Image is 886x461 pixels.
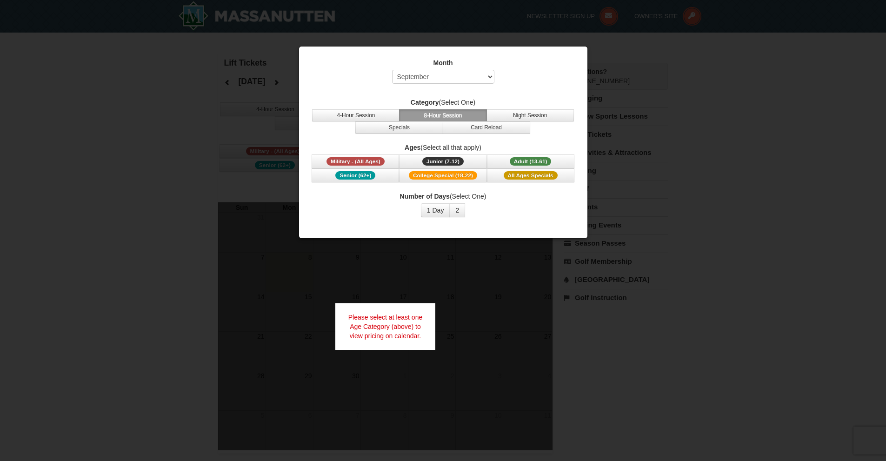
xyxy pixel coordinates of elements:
[326,157,385,166] span: Military - (All Ages)
[335,171,375,180] span: Senior (62+)
[399,109,486,121] button: 8-Hour Session
[510,157,552,166] span: Adult (13-61)
[486,109,574,121] button: Night Session
[487,168,574,182] button: All Ages Specials
[449,203,465,217] button: 2
[400,193,450,200] strong: Number of Days
[504,171,558,180] span: All Ages Specials
[355,121,443,134] button: Specials
[311,192,576,201] label: (Select One)
[405,144,420,151] strong: Ages
[411,99,439,106] strong: Category
[409,171,477,180] span: College Special (18-22)
[399,168,486,182] button: College Special (18-22)
[311,98,576,107] label: (Select One)
[335,303,436,350] div: Please select at least one Age Category (above) to view pricing on calendar.
[311,143,576,152] label: (Select all that apply)
[487,154,574,168] button: Adult (13-61)
[399,154,486,168] button: Junior (7-12)
[422,157,464,166] span: Junior (7-12)
[433,59,453,67] strong: Month
[312,154,399,168] button: Military - (All Ages)
[312,109,400,121] button: 4-Hour Session
[443,121,530,134] button: Card Reload
[312,168,399,182] button: Senior (62+)
[421,203,450,217] button: 1 Day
